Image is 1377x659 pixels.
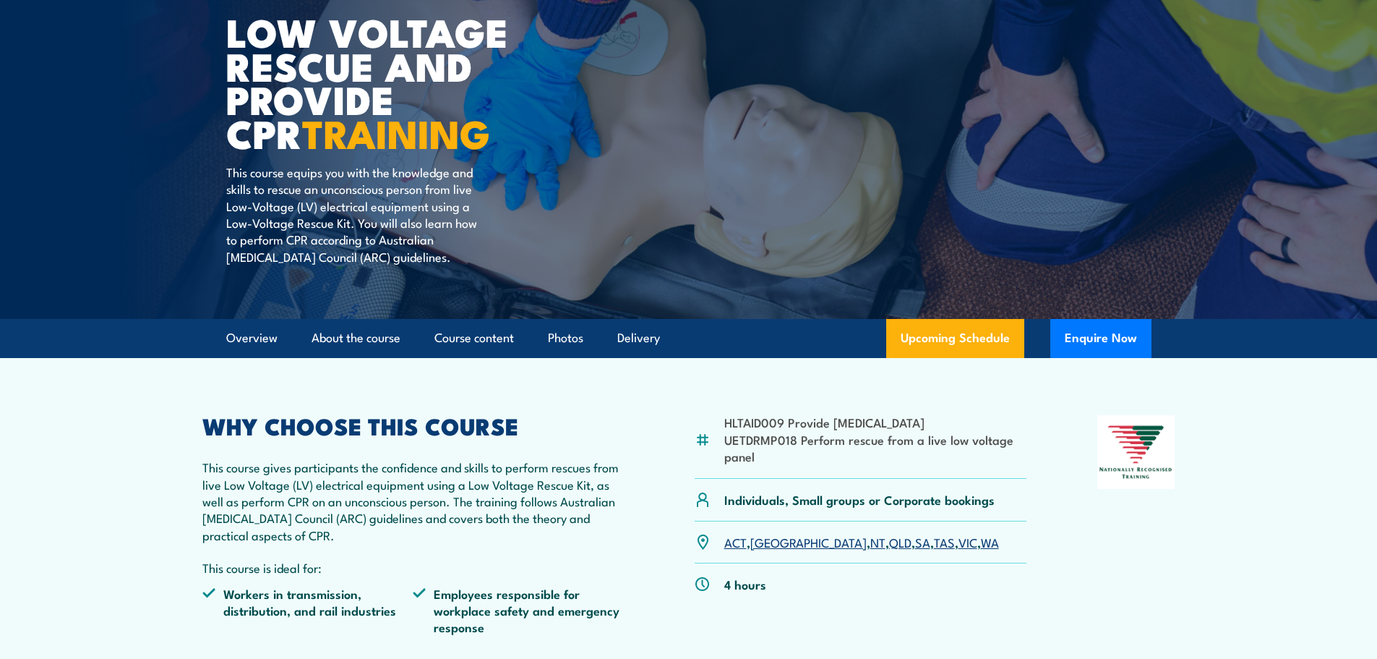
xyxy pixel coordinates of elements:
a: QLD [889,533,911,550]
img: Nationally Recognised Training logo. [1097,415,1175,489]
li: Workers in transmission, distribution, and rail industries [202,585,413,636]
p: This course is ideal for: [202,559,625,576]
p: Individuals, Small groups or Corporate bookings [724,491,995,508]
button: Enquire Now [1050,319,1151,358]
li: Employees responsible for workplace safety and emergency response [413,585,624,636]
a: Overview [226,319,278,357]
h2: WHY CHOOSE THIS COURSE [202,415,625,435]
a: TAS [934,533,955,550]
a: SA [915,533,930,550]
p: This course equips you with the knowledge and skills to rescue an unconscious person from live Lo... [226,163,490,265]
h1: Low Voltage Rescue and Provide CPR [226,14,583,150]
a: [GEOGRAPHIC_DATA] [750,533,867,550]
strong: TRAINING [302,102,490,162]
a: WA [981,533,999,550]
p: This course gives participants the confidence and skills to perform rescues from live Low Voltage... [202,459,625,543]
a: NT [870,533,885,550]
a: ACT [724,533,747,550]
a: Photos [548,319,583,357]
li: HLTAID009 Provide [MEDICAL_DATA] [724,414,1027,430]
a: Delivery [617,319,660,357]
p: 4 hours [724,576,766,592]
li: UETDRMP018 Perform rescue from a live low voltage panel [724,431,1027,465]
a: VIC [958,533,977,550]
a: About the course [312,319,400,357]
p: , , , , , , , [724,534,999,550]
a: Course content [434,319,514,357]
a: Upcoming Schedule [886,319,1024,358]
